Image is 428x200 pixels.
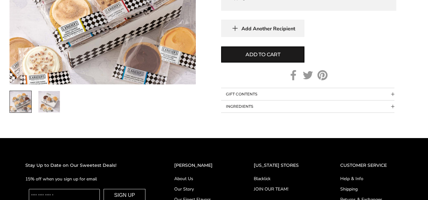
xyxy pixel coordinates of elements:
span: Add to cart [246,51,280,58]
a: Facebook [288,70,298,80]
a: Twitter [303,70,313,80]
a: 1 / 2 [10,91,32,113]
img: Just the Cookies - Assorted Fall Cookies [10,91,31,112]
h2: CUSTOMER SERVICE [340,162,403,169]
button: Add to cart [221,46,304,63]
h2: [US_STATE] STORES [254,162,315,169]
a: Our Story [174,186,228,192]
a: Help & Info [340,175,403,182]
button: Collapsible block button [221,100,394,112]
img: Just the Cookies - Assorted Fall Cookies [38,91,60,112]
a: JOIN OUR TEAM! [254,186,315,192]
h2: [PERSON_NAME] [174,162,228,169]
a: 2 / 2 [38,91,60,113]
a: About Us [174,175,228,182]
button: Add Another Recipient [221,20,304,37]
button: Collapsible block button [221,88,394,100]
iframe: Sign Up via Text for Offers [5,176,66,195]
a: Shipping [340,186,403,192]
h2: Stay Up to Date on Our Sweetest Deals! [25,162,149,169]
a: Blacklick [254,175,315,182]
span: Add Another Recipient [241,26,295,32]
p: 15% off when you sign up for email [25,175,149,183]
a: Pinterest [317,70,328,80]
